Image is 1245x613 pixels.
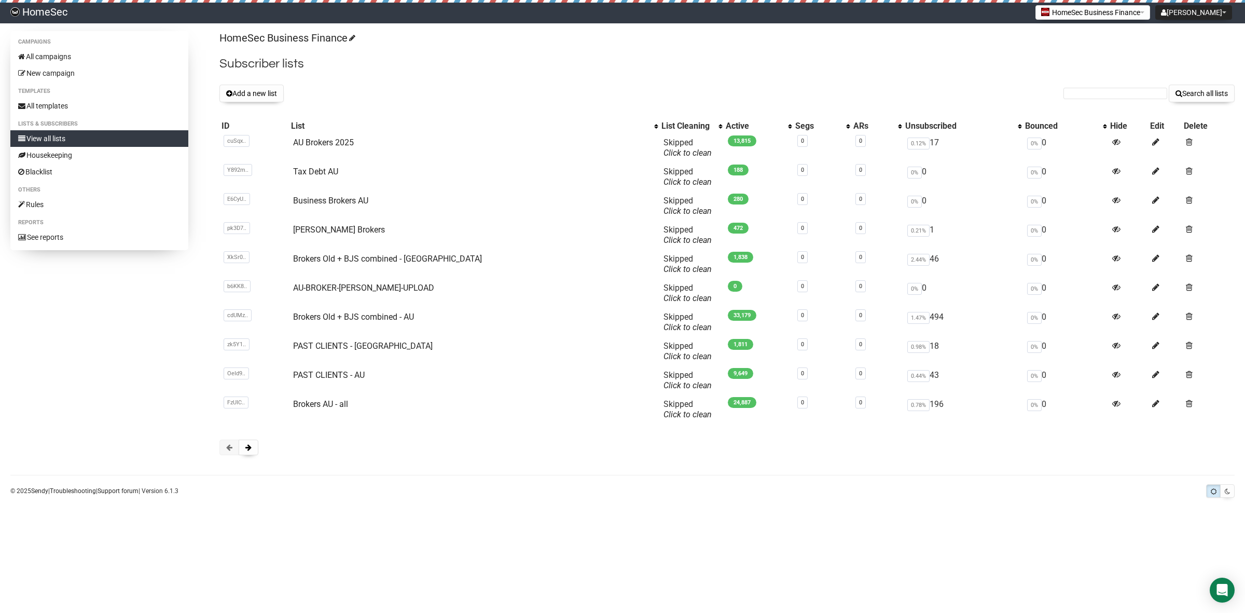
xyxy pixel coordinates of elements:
td: 18 [903,337,1023,366]
li: Campaigns [10,36,188,48]
span: 0% [1027,312,1042,324]
a: 0 [801,399,804,406]
button: Add a new list [219,85,284,102]
td: 43 [903,366,1023,395]
th: Active: No sort applied, activate to apply an ascending sort [724,119,793,133]
a: HomeSec Business Finance [219,32,354,44]
span: 0% [1027,225,1042,237]
a: Brokers Old + BJS combined - [GEOGRAPHIC_DATA] [293,254,482,264]
th: Hide: No sort applied, sorting is disabled [1108,119,1148,133]
button: HomeSec Business Finance [1035,5,1150,20]
td: 0 [1023,221,1108,250]
a: All templates [10,98,188,114]
span: b6KK8.. [224,280,251,292]
td: 0 [1023,250,1108,279]
span: 188 [728,165,749,175]
span: 0% [1027,283,1042,295]
a: 0 [859,312,862,319]
a: Click to clean [663,264,712,274]
h2: Subscriber lists [219,55,1235,73]
p: © 2025 | | | Version 6.1.3 [10,485,178,497]
span: OeId9.. [224,367,249,379]
th: Unsubscribed: No sort applied, activate to apply an ascending sort [903,119,1023,133]
span: 0% [1027,341,1042,353]
span: pk3D7.. [224,222,250,234]
span: Skipped [663,167,712,187]
a: Click to clean [663,148,712,158]
a: 0 [801,283,804,290]
div: Bounced [1025,121,1098,131]
a: All campaigns [10,48,188,65]
a: PAST CLIENTS - [GEOGRAPHIC_DATA] [293,341,433,351]
span: zk5Y1.. [224,338,250,350]
span: E6CyU.. [224,193,250,205]
span: 13,815 [728,135,756,146]
a: AU Brokers 2025 [293,138,354,147]
th: ARs: No sort applied, activate to apply an ascending sort [851,119,903,133]
span: Skipped [663,370,712,390]
span: 1.47% [907,312,930,324]
a: 0 [801,341,804,348]
a: Click to clean [663,206,712,216]
span: 0.21% [907,225,930,237]
a: 0 [859,225,862,231]
span: Skipped [663,341,712,361]
th: Edit: No sort applied, sorting is disabled [1148,119,1182,133]
button: [PERSON_NAME] [1155,5,1232,20]
td: 494 [903,308,1023,337]
td: 0 [1023,366,1108,395]
a: Troubleshooting [50,487,96,495]
a: 0 [801,138,804,144]
div: Segs [795,121,841,131]
td: 0 [1023,308,1108,337]
th: ID: No sort applied, sorting is disabled [219,119,288,133]
a: Housekeeping [10,147,188,164]
a: Sendy [31,487,48,495]
span: 0% [1027,167,1042,179]
a: New campaign [10,65,188,81]
td: 0 [903,162,1023,192]
a: Click to clean [663,235,712,245]
span: 33,179 [728,310,756,321]
span: 0% [1027,196,1042,208]
span: 472 [728,223,749,234]
span: 0.12% [907,138,930,149]
th: Bounced: No sort applied, activate to apply an ascending sort [1023,119,1108,133]
th: Segs: No sort applied, activate to apply an ascending sort [793,119,852,133]
a: Tax Debt AU [293,167,338,176]
span: Skipped [663,196,712,216]
a: PAST CLIENTS - AU [293,370,365,380]
a: Click to clean [663,322,712,332]
td: 17 [903,133,1023,162]
span: FzUIC.. [224,397,248,408]
span: cdUMz.. [224,309,252,321]
span: cuSqx.. [224,135,250,147]
div: Delete [1184,121,1233,131]
td: 0 [1023,337,1108,366]
a: Rules [10,196,188,213]
td: 0 [1023,395,1108,424]
a: Click to clean [663,177,712,187]
a: See reports [10,229,188,246]
a: View all lists [10,130,188,147]
a: Support forum [98,487,139,495]
div: ID [222,121,286,131]
a: Business Brokers AU [293,196,368,206]
div: List [291,121,649,131]
a: 0 [801,254,804,261]
span: 0% [907,283,922,295]
a: Click to clean [663,410,712,419]
span: 0% [1027,254,1042,266]
td: 0 [903,279,1023,308]
span: Skipped [663,254,712,274]
span: 9,649 [728,368,753,379]
a: Click to clean [663,351,712,361]
li: Lists & subscribers [10,118,188,130]
button: Search all lists [1169,85,1235,102]
div: Open Intercom Messenger [1210,578,1235,603]
a: 0 [801,312,804,319]
span: 0% [907,167,922,179]
a: 0 [859,196,862,202]
a: 0 [859,138,862,144]
span: 0% [1027,138,1042,149]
